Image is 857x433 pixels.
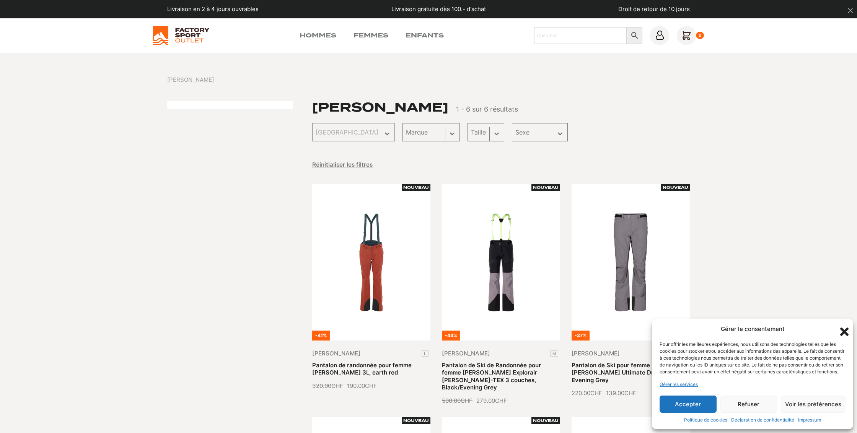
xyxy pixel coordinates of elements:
div: Pour offrir les meilleures expériences, nous utilisons des technologies telles que les cookies po... [660,341,845,375]
a: Gérer les services [660,381,698,388]
a: Hommes [300,31,336,40]
a: Pantalon de randonnée pour femme [PERSON_NAME] 3L, earth red [312,362,412,376]
button: Refuser [720,396,777,413]
nav: breadcrumbs [167,76,214,84]
a: Femmes [354,31,388,40]
a: Déclaration de confidentialité [731,417,794,423]
a: Enfants [406,31,444,40]
p: Droit de retour de 10 jours [618,5,690,14]
input: Chercher [534,27,627,44]
a: Politique de cookies [684,417,727,423]
div: Fermer la boîte de dialogue [838,325,846,333]
a: Impressum [798,417,821,423]
p: Livraison gratuite dès 100.- d'achat [391,5,486,14]
span: [PERSON_NAME] [167,76,214,84]
h1: [PERSON_NAME] [312,101,448,114]
img: Factory Sport Outlet [153,26,209,45]
button: Voir les préférences [781,396,846,413]
div: Gérer le consentement [721,325,785,334]
a: Pantalon de Ski de Randonnée pour femme [PERSON_NAME] Explorair [PERSON_NAME]-TEX 3 couches, Blac... [442,362,541,391]
a: Pantalon de Ski pour femme [PERSON_NAME] Ultimate Dryo 10, Evening Grey [572,362,670,384]
div: 0 [696,32,704,39]
p: Livraison en 2 à 4 jours ouvrables [167,5,259,14]
button: dismiss [844,4,857,17]
button: Accepter [660,396,717,413]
